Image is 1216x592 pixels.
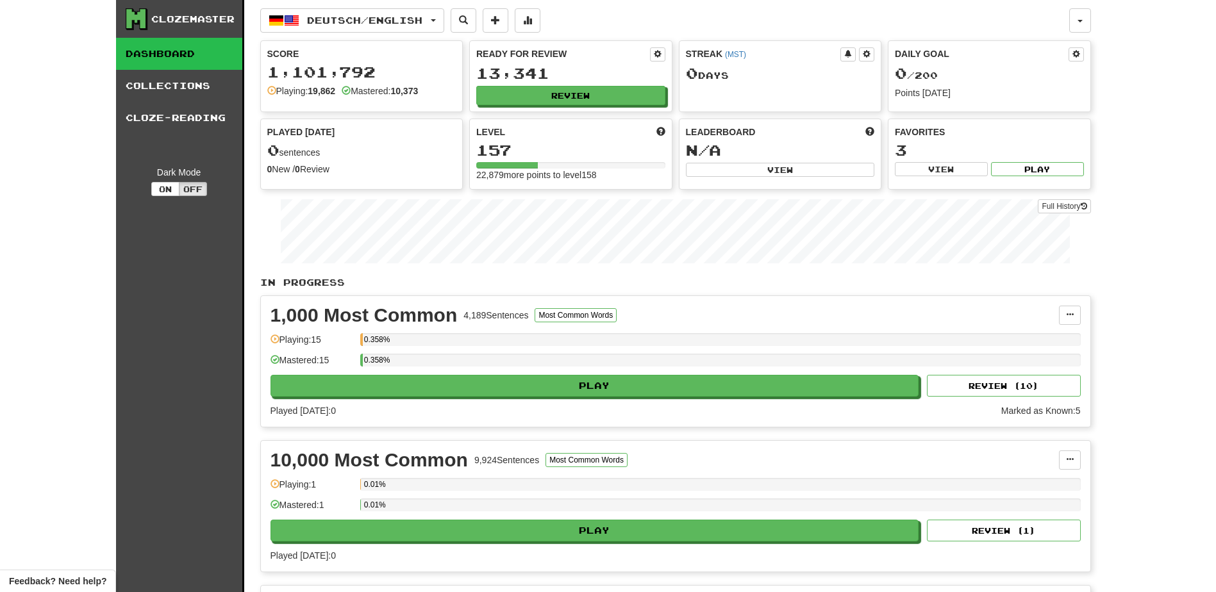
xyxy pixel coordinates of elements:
span: This week in points, UTC [865,126,874,138]
div: Dark Mode [126,166,233,179]
span: 0 [267,141,279,159]
span: Leaderboard [686,126,756,138]
span: Score more points to level up [656,126,665,138]
span: / 200 [895,70,938,81]
button: Most Common Words [546,453,628,467]
button: Review (10) [927,375,1081,397]
div: Points [DATE] [895,86,1084,99]
div: 157 [476,142,665,158]
strong: 0 [267,164,272,174]
span: Deutsch / English [307,15,422,26]
span: 0 [686,64,698,82]
div: Playing: 1 [271,478,354,499]
span: Open feedback widget [9,575,106,588]
button: Review [476,86,665,105]
button: Off [179,182,207,196]
a: Full History [1038,199,1090,213]
button: More stats [515,8,540,33]
div: 22,879 more points to level 158 [476,169,665,181]
div: sentences [267,142,456,159]
div: Daily Goal [895,47,1069,62]
div: Mastered: 15 [271,354,354,375]
button: Play [991,162,1084,176]
div: Playing: [267,85,336,97]
div: Mastered: [342,85,418,97]
button: Search sentences [451,8,476,33]
div: Mastered: 1 [271,498,354,520]
span: Played [DATE] [267,126,335,138]
div: Playing: 15 [271,333,354,354]
button: View [895,162,988,176]
button: Review (1) [927,520,1081,541]
span: N/A [686,141,721,159]
div: 10,000 Most Common [271,450,468,470]
a: Collections [116,70,242,102]
button: Deutsch/English [260,8,444,33]
span: Played [DATE]: 0 [271,406,336,416]
div: 9,924 Sentences [474,454,539,466]
a: Cloze-Reading [116,102,242,134]
div: Ready for Review [476,47,650,60]
span: 0 [895,64,907,82]
div: 1,101,792 [267,64,456,80]
div: Score [267,47,456,60]
div: Favorites [895,126,1084,138]
span: Played [DATE]: 0 [271,550,336,561]
div: 3 [895,142,1084,158]
p: In Progress [260,276,1091,289]
button: Most Common Words [535,308,617,322]
button: Play [271,520,919,541]
strong: 0 [295,164,300,174]
strong: 19,862 [308,86,335,96]
div: Clozemaster [151,13,235,26]
strong: 10,373 [390,86,418,96]
div: Streak [686,47,841,60]
a: (MST) [725,50,746,59]
div: 1,000 Most Common [271,306,458,325]
div: 4,189 Sentences [463,309,528,322]
div: Day s [686,65,875,82]
div: Marked as Known: 5 [1001,404,1081,417]
button: Add sentence to collection [483,8,508,33]
button: Play [271,375,919,397]
button: View [686,163,875,177]
a: Dashboard [116,38,242,70]
div: New / Review [267,163,456,176]
div: 13,341 [476,65,665,81]
span: Level [476,126,505,138]
button: On [151,182,179,196]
